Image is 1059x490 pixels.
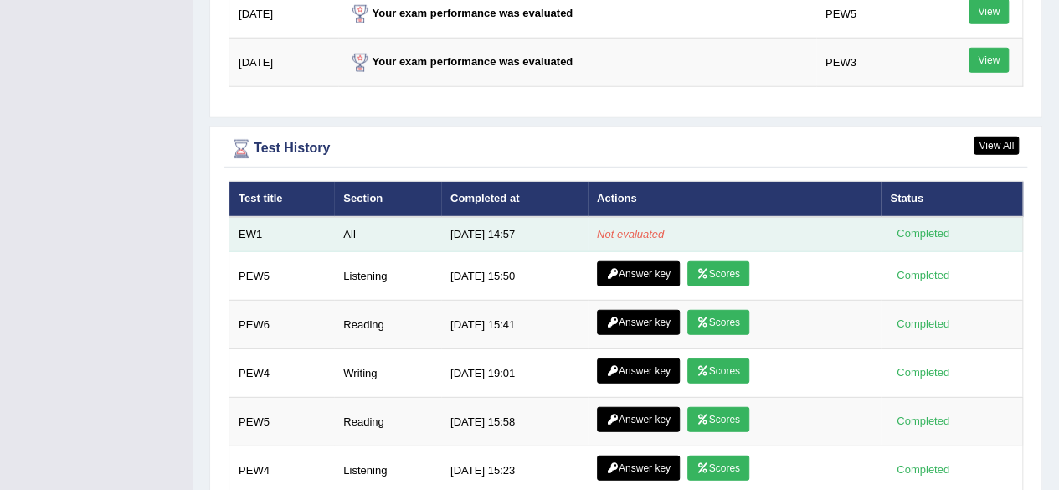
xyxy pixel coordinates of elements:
div: Test History [229,137,1023,162]
th: Completed at [441,182,588,217]
td: PEW4 [229,349,335,398]
td: Listening [334,252,441,301]
th: Section [334,182,441,217]
div: Completed [890,225,955,243]
td: PEW5 [229,398,335,446]
a: Answer key [597,358,680,384]
td: [DATE] 15:41 [441,301,588,349]
td: EW1 [229,217,335,252]
td: [DATE] 15:58 [441,398,588,446]
a: Scores [687,358,749,384]
th: Actions [588,182,881,217]
th: Test title [229,182,335,217]
td: PEW3 [816,39,923,87]
a: Scores [687,456,749,481]
a: Answer key [597,456,680,481]
td: [DATE] 14:57 [441,217,588,252]
a: Answer key [597,261,680,286]
td: All [334,217,441,252]
strong: Your exam performance was evaluated [347,7,573,19]
td: PEW6 [229,301,335,349]
strong: Your exam performance was evaluated [347,55,573,68]
a: Scores [687,310,749,335]
td: [DATE] 15:50 [441,252,588,301]
div: Completed [890,413,955,431]
em: Not evaluated [597,228,664,240]
div: Completed [890,462,955,479]
td: Reading [334,301,441,349]
a: Scores [687,407,749,432]
div: Completed [890,316,955,333]
a: Scores [687,261,749,286]
a: View [969,48,1009,73]
a: Answer key [597,407,680,432]
a: View All [974,137,1019,155]
div: Completed [890,267,955,285]
td: [DATE] [229,39,338,87]
a: Answer key [597,310,680,335]
td: Reading [334,398,441,446]
td: [DATE] 19:01 [441,349,588,398]
td: PEW5 [229,252,335,301]
th: Status [881,182,1022,217]
div: Completed [890,364,955,382]
td: Writing [334,349,441,398]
